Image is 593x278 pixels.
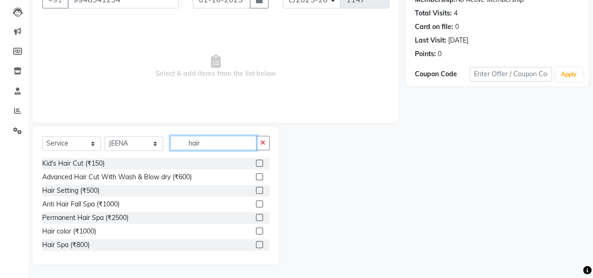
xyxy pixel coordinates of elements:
[455,22,459,32] div: 0
[42,199,120,209] div: Anti Hair Fall Spa (₹1000)
[42,172,192,182] div: Advanced Hair Cut With Wash & Blow dry (₹600)
[470,67,552,81] input: Enter Offer / Coupon Code
[415,69,470,79] div: Coupon Code
[415,22,453,32] div: Card on file:
[415,36,446,45] div: Last Visit:
[454,8,458,18] div: 4
[438,49,442,59] div: 0
[415,49,436,59] div: Points:
[170,136,256,150] input: Search or Scan
[42,159,105,168] div: Kid's Hair Cut (₹150)
[415,8,452,18] div: Total Visits:
[42,213,128,223] div: Permanent Hair Spa (₹2500)
[42,227,96,236] div: Hair color (₹1000)
[42,20,389,113] span: Select & add items from the list below
[42,186,99,196] div: Hair Setting (₹500)
[42,240,90,250] div: Hair Spa (₹800)
[448,36,468,45] div: [DATE]
[555,67,582,81] button: Apply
